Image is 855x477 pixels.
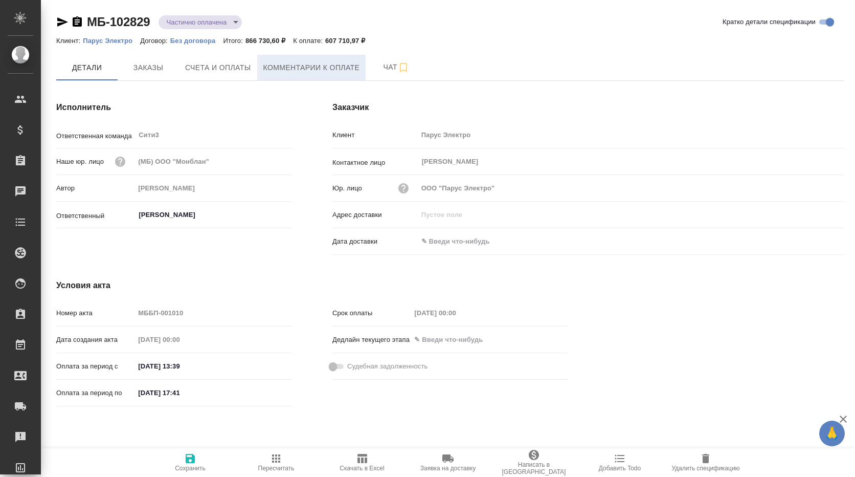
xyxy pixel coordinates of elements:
[263,61,360,74] span: Комментарии к оплате
[83,36,140,45] a: Парус Электро
[56,157,104,167] p: Наше юр. лицо
[418,181,844,196] input: Пустое поле
[164,18,230,27] button: Частично оплачена
[347,361,427,372] span: Судебная задолженность
[83,37,140,45] p: Парус Электро
[134,181,291,196] input: Пустое поле
[56,211,134,221] p: Ответственный
[397,61,410,74] svg: Подписаться
[56,308,134,318] p: Номер акта
[223,37,245,45] p: Итого:
[134,385,224,400] input: ✎ Введи что-нибудь
[293,37,325,45] p: К оплате:
[124,61,173,74] span: Заказы
[332,308,411,318] p: Срок оплаты
[56,16,69,28] button: Скопировать ссылку для ЯМессенджера
[332,335,411,345] p: Дедлайн текущего этапа
[56,183,134,193] p: Автор
[286,214,288,216] button: Open
[56,279,568,292] h4: Условия акта
[332,236,418,247] p: Дата доставки
[134,359,224,374] input: ✎ Введи что-нибудь
[56,101,291,114] h4: Исполнитель
[71,16,83,28] button: Скопировать ссылку
[185,61,251,74] span: Счета и оплаты
[56,361,134,372] p: Оплата за период с
[823,423,841,444] span: 🙏
[245,37,293,45] p: 866 730,60 ₽
[62,61,111,74] span: Детали
[56,335,134,345] p: Дата создания акта
[332,130,418,140] p: Клиент
[819,421,845,446] button: 🙏
[134,332,224,347] input: Пустое поле
[56,37,83,45] p: Клиент:
[418,127,844,142] input: Пустое поле
[159,15,242,29] div: Частично оплачена
[332,210,418,220] p: Адрес доставки
[723,17,816,27] span: Кратко детали спецификации
[418,234,507,249] input: ✎ Введи что-нибудь
[418,207,844,222] input: Пустое поле
[134,154,291,169] input: Пустое поле
[372,61,421,74] span: Чат
[170,37,223,45] p: Без договора
[87,15,150,29] a: МБ-102829
[332,158,418,168] p: Контактное лицо
[332,183,362,193] p: Юр. лицо
[411,306,500,320] input: Пустое поле
[140,37,170,45] p: Договор:
[411,332,500,347] input: ✎ Введи что-нибудь
[325,37,373,45] p: 607 710,97 ₽
[134,306,291,320] input: Пустое поле
[56,131,134,141] p: Ответственная команда
[170,36,223,45] a: Без договора
[332,101,844,114] h4: Заказчик
[56,388,134,398] p: Оплата за период по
